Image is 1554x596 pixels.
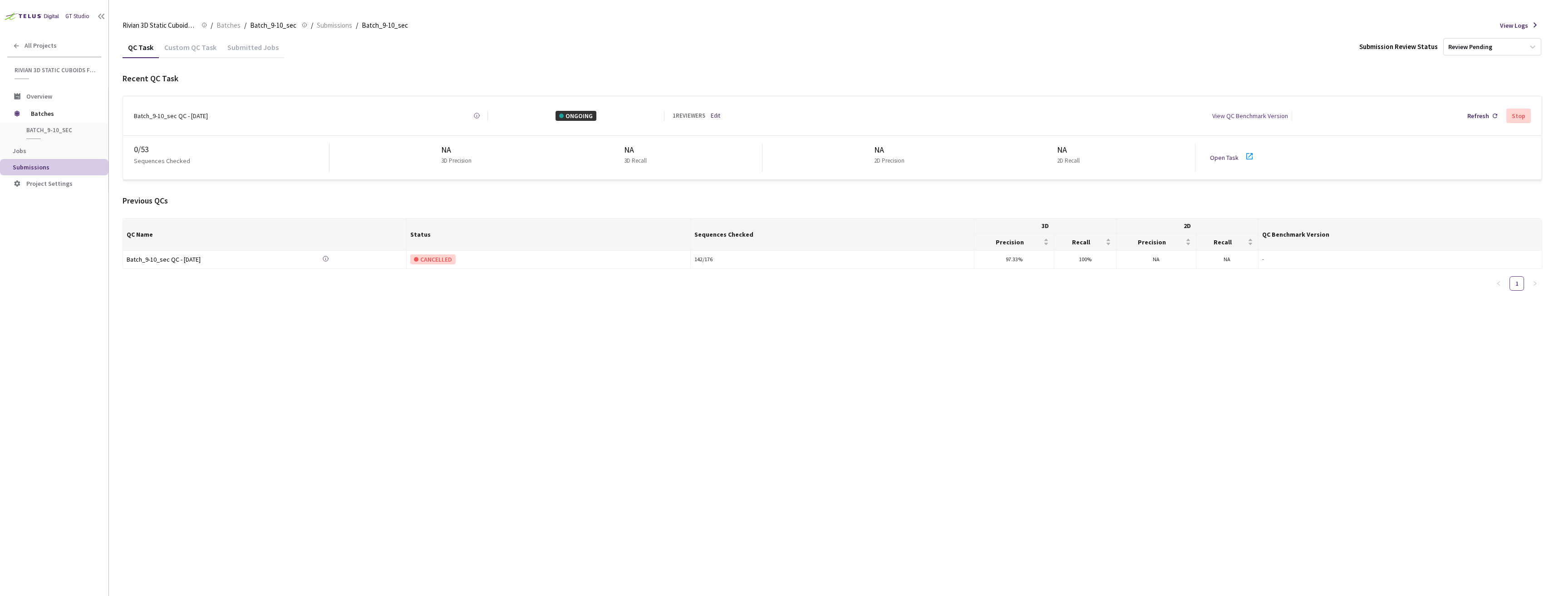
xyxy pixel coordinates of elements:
[1116,233,1196,250] th: Precision
[26,179,73,188] span: Project Settings
[1212,111,1288,121] div: View QC Benchmark Version
[874,144,908,156] div: NA
[978,238,1042,246] span: Precision
[250,20,296,31] span: Batch_9-10_sec
[1467,111,1489,121] div: Refresh
[1510,277,1524,290] a: 1
[410,254,456,264] div: CANCELLED
[1528,276,1542,291] li: Next Page
[311,20,313,31] li: /
[694,255,970,264] div: 142 / 176
[215,20,242,30] a: Batches
[1359,41,1438,52] div: Submission Review Status
[134,143,329,156] div: 0 / 53
[974,219,1116,233] th: 3D
[127,254,254,265] a: Batch_9-10_sec QC - [DATE]
[1512,112,1525,119] div: Stop
[691,219,974,250] th: Sequences Checked
[441,156,472,165] p: 3D Precision
[13,163,49,171] span: Submissions
[1510,276,1524,291] li: 1
[711,111,720,120] a: Edit
[123,20,196,31] span: Rivian 3D Static Cuboids fixed[2024-25]
[123,72,1542,85] div: Recent QC Task
[556,111,596,121] div: ONGOING
[134,111,208,121] div: Batch_9-10_sec QC - [DATE]
[1057,144,1083,156] div: NA
[874,156,905,165] p: 2D Precision
[362,20,408,31] span: Batch_9-10_sec
[624,144,650,156] div: NA
[1532,281,1538,286] span: right
[26,126,93,134] span: Batch_9-10_sec
[624,156,647,165] p: 3D Recall
[127,254,254,264] div: Batch_9-10_sec QC - [DATE]
[1054,233,1116,250] th: Recall
[315,20,354,30] a: Submissions
[1448,43,1492,51] div: Review Pending
[974,233,1054,250] th: Precision
[1528,276,1542,291] button: right
[211,20,213,31] li: /
[1210,154,1239,162] a: Open Task
[26,92,52,100] span: Overview
[159,43,222,58] div: Custom QC Task
[25,42,57,50] span: All Projects
[441,144,475,156] div: NA
[1491,276,1506,291] li: Previous Page
[1054,251,1116,269] td: 100%
[1200,238,1246,246] span: Recall
[134,156,190,166] p: Sequences Checked
[31,104,93,123] span: Batches
[1491,276,1506,291] button: left
[123,43,159,58] div: QC Task
[1116,251,1196,269] td: NA
[216,20,241,31] span: Batches
[1057,156,1080,165] p: 2D Recall
[1120,238,1184,246] span: Precision
[123,194,1542,207] div: Previous QCs
[673,111,705,120] div: 1 REVIEWERS
[1262,255,1538,264] div: -
[1496,281,1501,286] span: left
[222,43,284,58] div: Submitted Jobs
[244,20,246,31] li: /
[1500,20,1528,30] span: View Logs
[15,66,96,74] span: Rivian 3D Static Cuboids fixed[2024-25]
[65,12,89,21] div: GT Studio
[407,219,690,250] th: Status
[1196,251,1259,269] td: NA
[356,20,358,31] li: /
[13,147,26,155] span: Jobs
[1116,219,1259,233] th: 2D
[1196,233,1259,250] th: Recall
[1259,219,1542,250] th: QC Benchmark Version
[974,251,1054,269] td: 97.33%
[1058,238,1104,246] span: Recall
[317,20,352,31] span: Submissions
[123,219,407,250] th: QC Name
